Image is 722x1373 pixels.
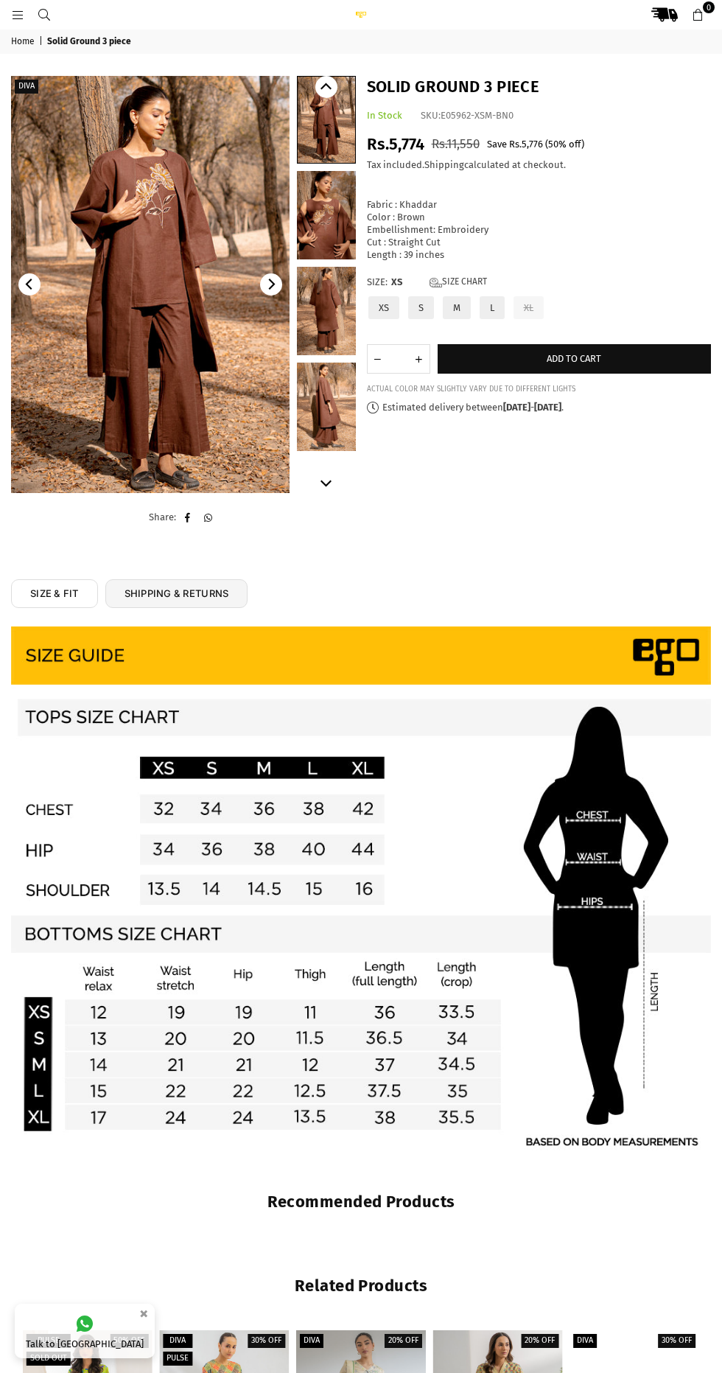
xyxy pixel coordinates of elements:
label: Pulse [163,1352,192,1366]
a: Size Chart [430,276,487,289]
label: XL [512,295,545,321]
button: × [135,1302,153,1326]
a: 0 [684,1,711,28]
div: Tax included. calculated at checkout. [367,159,712,172]
label: 30% off [248,1334,285,1348]
label: M [441,295,472,321]
a: Search [31,9,57,20]
button: Add to cart [438,344,712,374]
span: In Stock [367,110,402,121]
h1: Solid Ground 3 piece [367,76,712,99]
label: Diva [573,1334,597,1348]
span: Rs.5,774 [367,134,424,154]
span: XS [391,276,421,289]
span: Save [487,139,507,150]
div: ACTUAL COLOR MAY SLIGHTLY VARY DUE TO DIFFERENT LIGHTS [367,385,712,394]
h2: Related Products [22,1276,700,1297]
a: SIZE & FIT [11,579,98,608]
span: ( % off) [545,139,584,150]
a: Menu [4,9,31,20]
quantity-input: Quantity [367,344,430,374]
label: Diva [163,1334,192,1348]
span: Rs.11,550 [432,136,480,152]
span: | [39,36,45,48]
span: Rs.5,776 [509,139,543,150]
button: Previous [315,76,337,98]
label: S [407,295,435,321]
a: Home [11,36,37,48]
h2: Recommended Products [22,1192,700,1213]
p: Estimated delivery between - . [367,402,712,414]
a: SHIPPING & RETURNS [105,579,248,608]
div: SKU: [421,110,514,122]
label: Size: [367,276,712,289]
label: 20% off [521,1334,558,1348]
a: Talk to [GEOGRAPHIC_DATA] [15,1304,155,1358]
button: Previous [18,273,41,296]
label: Diva [300,1334,323,1348]
time: [DATE] [503,402,530,413]
label: L [478,295,506,321]
label: Diva [15,80,38,94]
span: 0 [703,1,715,13]
span: Share: [149,511,176,523]
img: Ego [346,11,376,18]
span: Add to cart [547,353,601,364]
label: 30% off [658,1334,695,1348]
time: [DATE] [534,402,561,413]
div: Fabric : Khaddar Color : Brown Embellishment: Embroidery Cut : Straight Cut Length : 39 inches [367,186,712,261]
span: 50 [548,139,558,150]
img: Solid Ground 3 piece [11,76,290,493]
label: XS [367,295,401,321]
span: Solid Ground 3 piece [47,36,133,48]
span: E05962-XSM-BN0 [441,110,514,121]
a: Shipping [424,159,464,171]
label: 20% off [385,1334,422,1348]
button: Next [315,471,337,493]
button: Next [260,273,282,296]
